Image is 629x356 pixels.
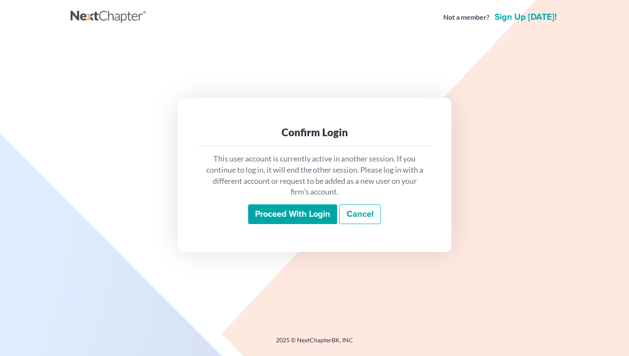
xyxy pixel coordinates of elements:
div: 2025 © NextChapterBK, INC [71,336,558,351]
a: Cancel [339,204,381,224]
p: This user account is currently active in another session. If you continue to log in, it will end ... [205,153,424,197]
a: Sign up [DATE]! [493,13,558,21]
strong: Not a member? [443,12,490,22]
div: Confirm Login [205,126,424,139]
input: Proceed with login [248,204,337,224]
